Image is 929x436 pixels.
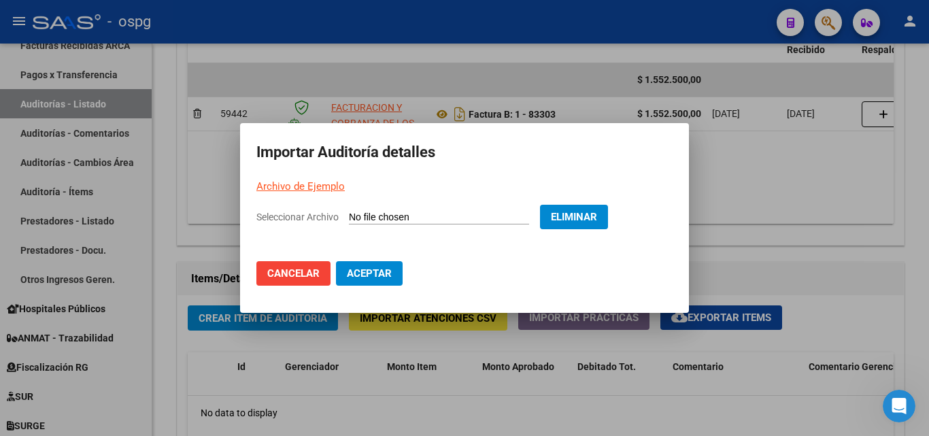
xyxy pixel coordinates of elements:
[256,261,331,286] button: Cancelar
[347,267,392,280] span: Aceptar
[267,267,320,280] span: Cancelar
[551,211,597,223] span: Eliminar
[336,261,403,286] button: Aceptar
[256,180,345,192] a: Archivo de Ejemplo
[256,139,673,165] h2: Importar Auditoría detalles
[256,212,339,222] span: Seleccionar Archivo
[540,205,608,229] button: Eliminar
[883,390,915,422] iframe: Intercom live chat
